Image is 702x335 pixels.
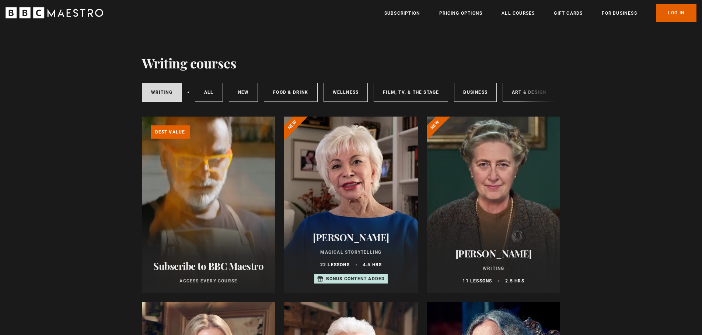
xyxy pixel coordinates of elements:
[264,83,317,102] a: Food & Drink
[439,10,482,17] a: Pricing Options
[293,249,409,256] p: Magical Storytelling
[195,83,223,102] a: All
[374,83,448,102] a: Film, TV, & The Stage
[151,125,190,139] p: Best value
[293,232,409,243] h2: [PERSON_NAME]
[363,261,382,268] p: 4.5 hrs
[602,10,637,17] a: For business
[326,275,385,282] p: Bonus content added
[502,10,535,17] a: All Courses
[142,83,182,102] a: Writing
[656,4,696,22] a: Log In
[229,83,258,102] a: New
[454,83,497,102] a: Business
[462,278,492,284] p: 11 lessons
[427,117,560,293] a: [PERSON_NAME] Writing 11 lessons 2.5 hrs New
[436,265,552,272] p: Writing
[436,248,552,259] h2: [PERSON_NAME]
[284,117,418,293] a: [PERSON_NAME] Magical Storytelling 22 lessons 4.5 hrs Bonus content added New
[320,261,350,268] p: 22 lessons
[505,278,524,284] p: 2.5 hrs
[6,7,103,18] svg: BBC Maestro
[554,10,583,17] a: Gift Cards
[503,83,555,102] a: Art & Design
[384,10,420,17] a: Subscription
[142,55,237,71] h1: Writing courses
[384,4,696,22] nav: Primary
[324,83,368,102] a: Wellness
